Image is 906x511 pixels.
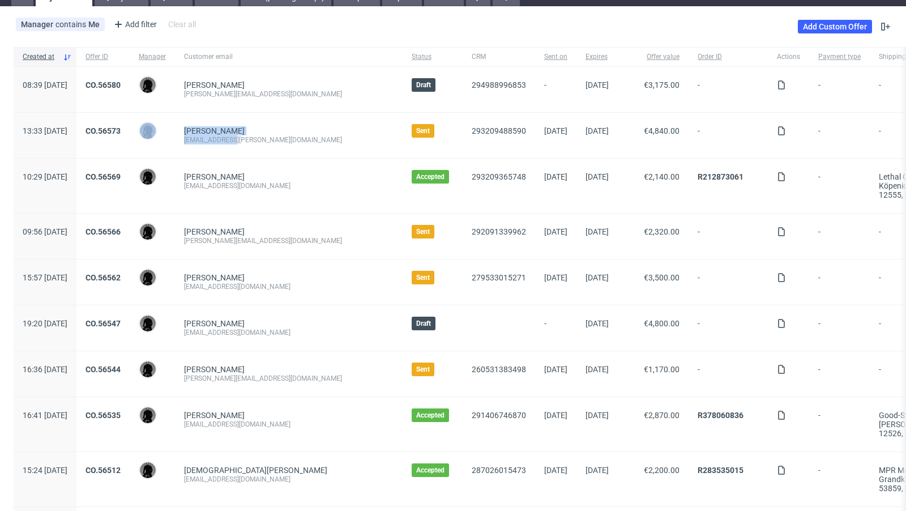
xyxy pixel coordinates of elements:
[139,52,166,62] span: Manager
[23,227,67,236] span: 09:56 [DATE]
[184,475,394,484] div: [EMAIL_ADDRESS][DOMAIN_NAME]
[416,80,431,90] span: Draft
[544,466,567,475] span: [DATE]
[698,52,759,62] span: Order ID
[416,411,445,420] span: Accepted
[472,227,526,236] a: 292091339962
[644,365,679,374] span: €1,170.00
[472,365,526,374] a: 260531383498
[184,282,394,291] div: [EMAIL_ADDRESS][DOMAIN_NAME]
[23,172,67,181] span: 10:29 [DATE]
[586,319,609,328] span: [DATE]
[472,52,526,62] span: CRM
[86,319,121,328] a: CO.56547
[140,169,156,185] img: Dawid Urbanowicz
[472,411,526,420] a: 291406746870
[140,407,156,423] img: Dawid Urbanowicz
[184,466,327,475] a: [DEMOGRAPHIC_DATA][PERSON_NAME]
[23,80,67,90] span: 08:39 [DATE]
[140,462,156,478] img: Dawid Urbanowicz
[818,365,861,383] span: -
[140,270,156,286] img: Dawid Urbanowicz
[777,52,800,62] span: Actions
[412,52,454,62] span: Status
[544,80,567,99] span: -
[416,319,431,328] span: Draft
[472,80,526,90] a: 294988996853
[184,273,245,282] a: [PERSON_NAME]
[88,20,100,29] div: Me
[86,227,121,236] a: CO.56566
[166,16,198,32] div: Clear all
[698,411,743,420] a: R378060836
[416,172,445,181] span: Accepted
[698,126,759,144] span: -
[55,20,88,29] span: contains
[140,77,156,93] img: Dawid Urbanowicz
[23,319,67,328] span: 19:20 [DATE]
[586,52,609,62] span: Expires
[544,172,567,181] span: [DATE]
[818,319,861,337] span: -
[472,172,526,181] a: 293209365748
[23,411,67,420] span: 16:41 [DATE]
[184,319,245,328] a: [PERSON_NAME]
[86,466,121,475] a: CO.56512
[86,126,121,135] a: CO.56573
[698,172,743,181] a: R212873061
[698,365,759,383] span: -
[184,227,245,236] a: [PERSON_NAME]
[818,273,861,291] span: -
[184,236,394,245] div: [PERSON_NAME][EMAIL_ADDRESS][DOMAIN_NAME]
[21,20,55,29] span: Manager
[109,15,159,33] div: Add filter
[184,172,245,181] a: [PERSON_NAME]
[86,172,121,181] a: CO.56569
[698,319,759,337] span: -
[23,273,67,282] span: 15:57 [DATE]
[416,273,430,282] span: Sent
[586,80,609,90] span: [DATE]
[698,227,759,245] span: -
[544,411,567,420] span: [DATE]
[184,126,245,135] a: [PERSON_NAME]
[586,411,609,420] span: [DATE]
[818,227,861,245] span: -
[184,328,394,337] div: [EMAIL_ADDRESS][DOMAIN_NAME]
[140,224,156,240] img: Dawid Urbanowicz
[184,374,394,383] div: [PERSON_NAME][EMAIL_ADDRESS][DOMAIN_NAME]
[644,80,679,90] span: €3,175.00
[627,52,679,62] span: Offer value
[586,172,609,181] span: [DATE]
[644,411,679,420] span: €2,870.00
[586,466,609,475] span: [DATE]
[140,123,156,139] img: Dawid Urbanowicz
[586,227,609,236] span: [DATE]
[818,172,861,199] span: -
[416,227,430,236] span: Sent
[698,273,759,291] span: -
[644,466,679,475] span: €2,200.00
[544,319,567,337] span: -
[698,80,759,99] span: -
[86,52,121,62] span: Offer ID
[644,126,679,135] span: €4,840.00
[184,365,245,374] a: [PERSON_NAME]
[586,365,609,374] span: [DATE]
[140,361,156,377] img: Dawid Urbanowicz
[644,273,679,282] span: €3,500.00
[184,135,394,144] div: [EMAIL_ADDRESS][PERSON_NAME][DOMAIN_NAME]
[644,319,679,328] span: €4,800.00
[798,20,872,33] a: Add Custom Offer
[472,273,526,282] a: 279533015271
[184,181,394,190] div: [EMAIL_ADDRESS][DOMAIN_NAME]
[818,52,861,62] span: Payment type
[184,411,245,420] a: [PERSON_NAME]
[86,365,121,374] a: CO.56544
[86,411,121,420] a: CO.56535
[818,126,861,144] span: -
[544,273,567,282] span: [DATE]
[140,316,156,331] img: Dawid Urbanowicz
[472,466,526,475] a: 287026015473
[86,273,121,282] a: CO.56562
